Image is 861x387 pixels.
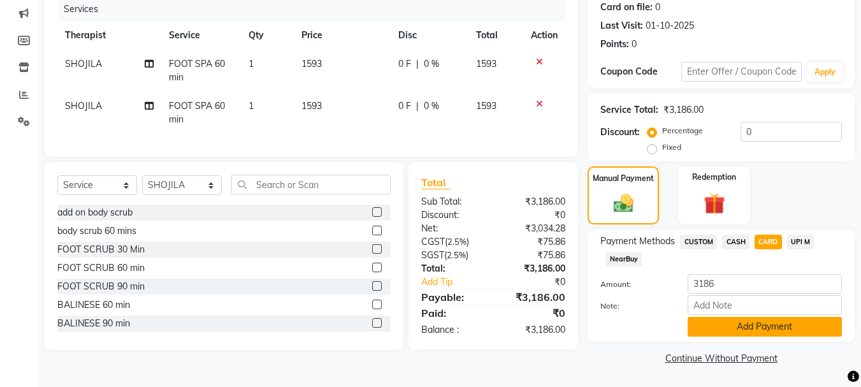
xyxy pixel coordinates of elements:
[493,222,575,235] div: ₹3,034.28
[688,274,842,294] input: Amount
[468,21,523,50] th: Total
[447,250,466,260] span: 2.5%
[57,280,145,293] div: FOOT SCRUB 90 min
[476,58,496,69] span: 1593
[787,235,814,249] span: UPI M
[421,236,445,247] span: CGST
[412,249,493,262] div: ( )
[57,21,161,50] th: Therapist
[416,99,419,113] span: |
[493,323,575,337] div: ₹3,186.00
[424,99,439,113] span: 0 %
[600,1,653,14] div: Card on file:
[424,57,439,71] span: 0 %
[294,21,391,50] th: Price
[591,279,677,290] label: Amount:
[249,100,254,112] span: 1
[57,261,145,275] div: FOOT SCRUB 60 min
[662,125,703,136] label: Percentage
[412,305,493,321] div: Paid:
[161,21,241,50] th: Service
[412,208,493,222] div: Discount:
[391,21,468,50] th: Disc
[231,175,391,194] input: Search or Scan
[607,192,640,215] img: _cash.svg
[493,208,575,222] div: ₹0
[493,235,575,249] div: ₹75.86
[169,58,225,83] span: FOOT SPA 60 min
[632,38,637,51] div: 0
[493,305,575,321] div: ₹0
[412,195,493,208] div: Sub Total:
[600,19,643,33] div: Last Visit:
[493,249,575,262] div: ₹75.86
[697,191,732,217] img: _gift.svg
[241,21,294,50] th: Qty
[65,58,102,69] span: SHOJILA
[646,19,694,33] div: 01-10-2025
[398,57,411,71] span: 0 F
[398,99,411,113] span: 0 F
[507,275,575,289] div: ₹0
[57,224,136,238] div: body scrub 60 mins
[493,289,575,305] div: ₹3,186.00
[722,235,749,249] span: CASH
[663,103,704,117] div: ₹3,186.00
[412,262,493,275] div: Total:
[421,176,451,189] span: Total
[523,21,565,50] th: Action
[600,126,640,139] div: Discount:
[57,206,133,219] div: add on body scrub
[412,323,493,337] div: Balance :
[600,38,629,51] div: Points:
[600,235,675,248] span: Payment Methods
[249,58,254,69] span: 1
[807,62,843,82] button: Apply
[412,275,507,289] a: Add Tip
[57,298,130,312] div: BALINESE 60 min
[412,222,493,235] div: Net:
[688,295,842,315] input: Add Note
[692,172,736,183] label: Redemption
[591,300,677,312] label: Note:
[493,195,575,208] div: ₹3,186.00
[590,352,852,365] a: Continue Without Payment
[421,249,444,261] span: SGST
[476,100,496,112] span: 1593
[605,252,642,267] span: NearBuy
[493,262,575,275] div: ₹3,186.00
[680,235,717,249] span: CUSTOM
[593,173,654,184] label: Manual Payment
[416,57,419,71] span: |
[688,317,842,337] button: Add Payment
[169,100,225,125] span: FOOT SPA 60 min
[447,237,467,247] span: 2.5%
[301,58,322,69] span: 1593
[57,243,145,256] div: FOOT SCRUB 30 Min
[655,1,660,14] div: 0
[681,62,802,82] input: Enter Offer / Coupon Code
[301,100,322,112] span: 1593
[57,317,130,330] div: BALINESE 90 min
[412,289,493,305] div: Payable:
[600,65,681,78] div: Coupon Code
[755,235,782,249] span: CARD
[600,103,658,117] div: Service Total:
[412,235,493,249] div: ( )
[65,100,102,112] span: SHOJILA
[662,142,681,153] label: Fixed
